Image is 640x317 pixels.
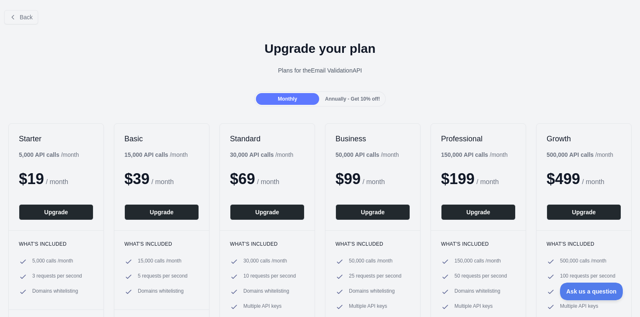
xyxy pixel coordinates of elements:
b: 30,000 API calls [230,151,274,158]
b: 500,000 API calls [547,151,594,158]
h2: Business [335,134,410,144]
iframe: Toggle Customer Support [560,283,623,300]
h2: Standard [230,134,305,144]
span: $ 499 [547,170,580,187]
div: / month [230,151,293,159]
div: / month [441,151,508,159]
b: 150,000 API calls [441,151,488,158]
span: $ 69 [230,170,255,187]
h2: Professional [441,134,516,144]
div: / month [335,151,399,159]
span: $ 199 [441,170,475,187]
b: 50,000 API calls [335,151,379,158]
div: / month [547,151,613,159]
span: $ 99 [335,170,361,187]
h2: Growth [547,134,621,144]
